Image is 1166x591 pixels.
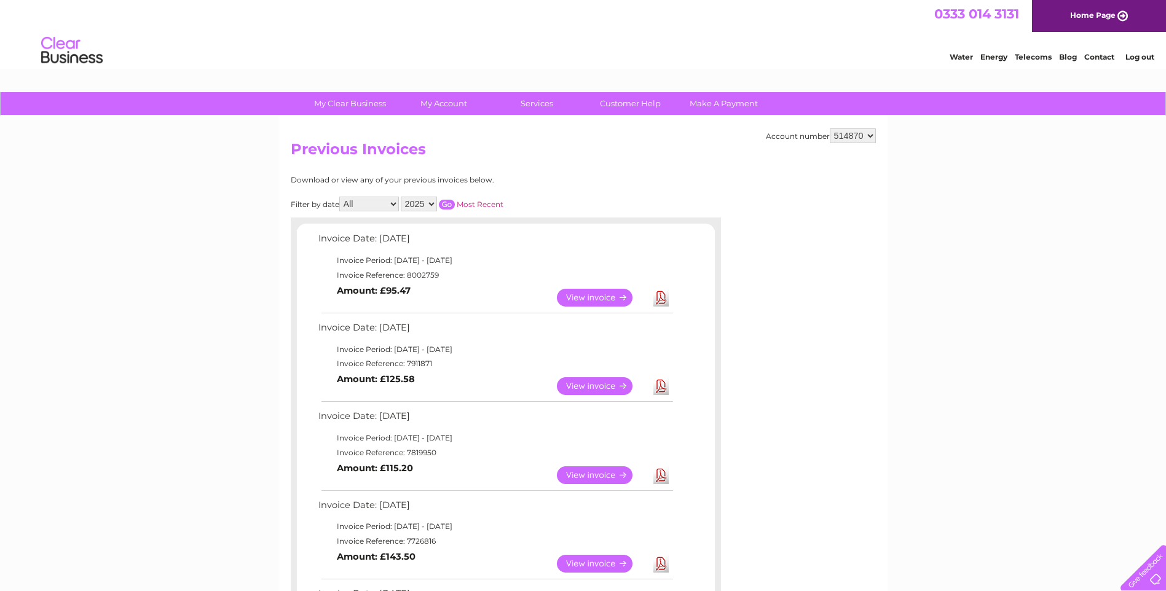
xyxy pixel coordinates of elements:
[315,268,675,283] td: Invoice Reference: 8002759
[315,534,675,549] td: Invoice Reference: 7726816
[1125,52,1154,61] a: Log out
[980,52,1007,61] a: Energy
[1084,52,1114,61] a: Contact
[315,319,675,342] td: Invoice Date: [DATE]
[315,408,675,431] td: Invoice Date: [DATE]
[337,463,413,474] b: Amount: £115.20
[291,176,613,184] div: Download or view any of your previous invoices below.
[1059,52,1077,61] a: Blog
[486,92,588,115] a: Services
[315,356,675,371] td: Invoice Reference: 7911871
[653,289,669,307] a: Download
[315,445,675,460] td: Invoice Reference: 7819950
[315,497,675,520] td: Invoice Date: [DATE]
[337,374,415,385] b: Amount: £125.58
[315,431,675,445] td: Invoice Period: [DATE] - [DATE]
[934,6,1019,22] a: 0333 014 3131
[557,289,647,307] a: View
[766,128,876,143] div: Account number
[557,377,647,395] a: View
[337,285,411,296] b: Amount: £95.47
[393,92,494,115] a: My Account
[291,141,876,164] h2: Previous Invoices
[673,92,774,115] a: Make A Payment
[653,377,669,395] a: Download
[337,551,416,562] b: Amount: £143.50
[457,200,503,209] a: Most Recent
[653,466,669,484] a: Download
[580,92,681,115] a: Customer Help
[299,92,401,115] a: My Clear Business
[315,519,675,534] td: Invoice Period: [DATE] - [DATE]
[291,197,613,211] div: Filter by date
[653,555,669,573] a: Download
[315,253,675,268] td: Invoice Period: [DATE] - [DATE]
[950,52,973,61] a: Water
[1015,52,1052,61] a: Telecoms
[41,32,103,69] img: logo.png
[315,230,675,253] td: Invoice Date: [DATE]
[315,342,675,357] td: Invoice Period: [DATE] - [DATE]
[293,7,874,60] div: Clear Business is a trading name of Verastar Limited (registered in [GEOGRAPHIC_DATA] No. 3667643...
[557,555,647,573] a: View
[557,466,647,484] a: View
